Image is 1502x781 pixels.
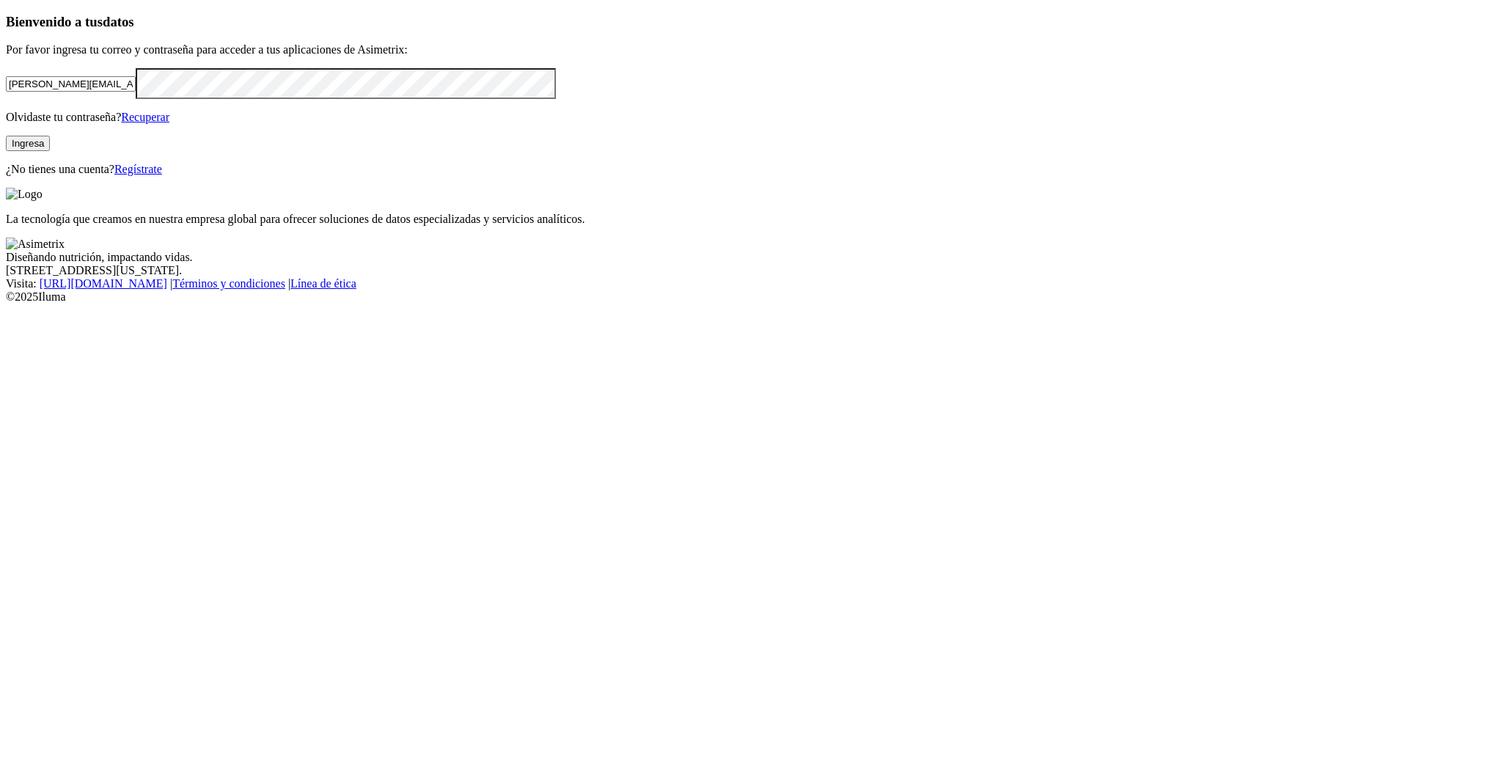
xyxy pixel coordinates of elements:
span: datos [103,14,134,29]
div: Diseñando nutrición, impactando vidas. [6,251,1496,264]
button: Ingresa [6,136,50,151]
p: ¿No tienes una cuenta? [6,163,1496,176]
a: Línea de ética [290,277,356,290]
div: [STREET_ADDRESS][US_STATE]. [6,264,1496,277]
p: La tecnología que creamos en nuestra empresa global para ofrecer soluciones de datos especializad... [6,213,1496,226]
a: Regístrate [114,163,162,175]
input: Tu correo [6,76,136,92]
p: Por favor ingresa tu correo y contraseña para acceder a tus aplicaciones de Asimetrix: [6,43,1496,56]
h3: Bienvenido a tus [6,14,1496,30]
img: Logo [6,188,43,201]
a: Términos y condiciones [172,277,285,290]
img: Asimetrix [6,238,65,251]
div: Visita : | | [6,277,1496,290]
div: © 2025 Iluma [6,290,1496,304]
a: Recuperar [121,111,169,123]
a: [URL][DOMAIN_NAME] [40,277,167,290]
p: Olvidaste tu contraseña? [6,111,1496,124]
